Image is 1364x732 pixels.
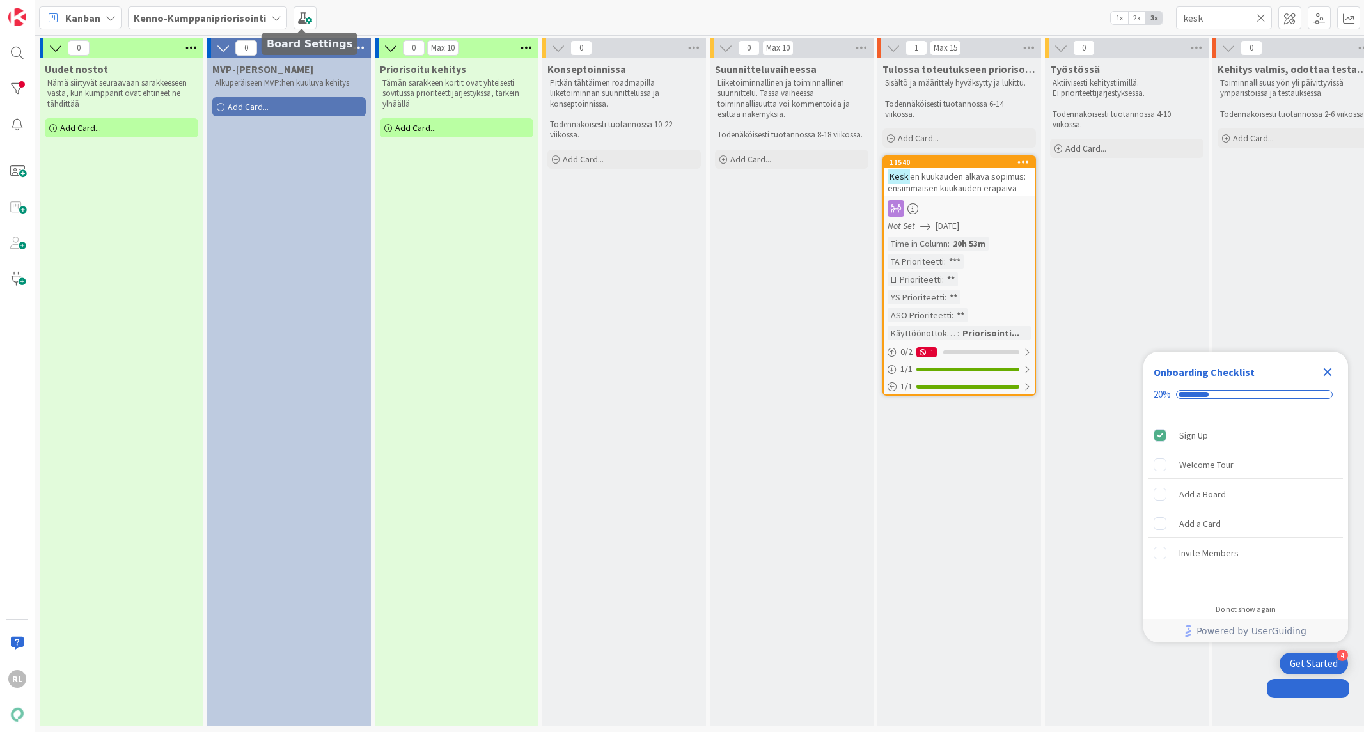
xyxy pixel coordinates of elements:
[1148,451,1343,479] div: Welcome Tour is incomplete.
[888,171,1026,194] span: en kuukauden alkava sopimus: ensimmäisen kuukauden eräpäivä
[1145,12,1163,24] span: 3x
[1053,78,1201,88] p: Aktiivisesti kehitystiimillä.
[730,153,771,165] span: Add Card...
[738,40,760,56] span: 0
[395,122,436,134] span: Add Card...
[382,78,531,109] p: Tämän sarakkeen kortit ovat yhteisesti sovitussa prioriteettijärjestykssä, tärkein ylhäällä
[717,130,866,140] p: Todenäköisesti tuotannossa 8-18 viikossa.
[1280,653,1348,674] div: Open Get Started checklist, remaining modules: 4
[884,157,1035,168] div: 11540
[1179,457,1234,472] div: Welcome Tour
[942,272,944,286] span: :
[403,40,425,56] span: 0
[936,219,959,233] span: [DATE]
[68,40,90,56] span: 0
[882,155,1036,396] a: 11540Kesken kuukauden alkava sopimus: ensimmäisen kuukauden eräpäiväNot Set[DATE]Time in Column:2...
[1290,657,1338,670] div: Get Started
[1053,88,1201,98] p: Ei prioriteettijärjestyksessä.
[570,40,592,56] span: 0
[1179,428,1208,443] div: Sign Up
[715,63,817,75] span: Suunnitteluvaiheessa
[1179,545,1239,561] div: Invite Members
[1241,40,1262,56] span: 0
[1179,516,1221,531] div: Add a Card
[1148,480,1343,508] div: Add a Board is incomplete.
[888,290,945,304] div: YS Prioriteetti
[1216,604,1276,614] div: Do not show again
[1233,132,1274,144] span: Add Card...
[888,272,942,286] div: LT Prioriteetti
[134,12,266,24] b: Kenno-Kumppanipriorisointi
[882,63,1036,75] span: Tulossa toteutukseen priorisoituna
[8,706,26,724] img: avatar
[1143,352,1348,642] div: Checklist Container
[898,132,939,144] span: Add Card...
[1154,364,1255,380] div: Onboarding Checklist
[950,237,989,251] div: 20h 53m
[884,157,1035,196] div: 11540Kesken kuukauden alkava sopimus: ensimmäisen kuukauden eräpäivä
[47,78,196,109] p: Nämä siirtyvät seuraavaan sarakkeeseen vasta, kun kumppanit ovat ehtineet ne tähdittää
[1337,650,1348,661] div: 4
[267,38,352,50] h5: Board Settings
[1176,6,1272,29] input: Quick Filter...
[1148,421,1343,449] div: Sign Up is complete.
[766,45,790,51] div: Max 10
[952,308,953,322] span: :
[431,45,455,51] div: Max 10
[1143,416,1348,596] div: Checklist items
[905,40,927,56] span: 1
[1073,40,1095,56] span: 0
[1150,619,1342,642] a: Powered by UserGuiding
[1053,109,1201,130] p: Todennäköisesti tuotannossa 4-10 viikossa.
[65,10,100,26] span: Kanban
[900,362,913,376] span: 1 / 1
[900,380,913,393] span: 1 / 1
[1148,539,1343,567] div: Invite Members is incomplete.
[884,361,1035,377] div: 1/1
[1065,143,1106,154] span: Add Card...
[948,237,950,251] span: :
[215,78,363,88] p: Alkuperäiseen MVP:hen kuuluva kehitys
[900,345,913,359] span: 0 / 2
[228,101,269,113] span: Add Card...
[1154,389,1171,400] div: 20%
[885,99,1033,120] p: Todennäköisesti tuotannossa 6-14 viikossa.
[60,122,101,134] span: Add Card...
[717,78,866,120] p: Liiketoiminnallinen ja toiminnallinen suunnittelu. Tässä vaiheessa toiminnallisuutta voi kommento...
[957,326,959,340] span: :
[1179,487,1226,502] div: Add a Board
[890,158,1035,167] div: 11540
[1128,12,1145,24] span: 2x
[888,220,915,231] i: Not Set
[888,237,948,251] div: Time in Column
[885,78,1033,88] p: Sisältö ja määrittely hyväksytty ja lukittu.
[235,40,257,56] span: 0
[916,347,937,357] div: 1
[888,308,952,322] div: ASO Prioriteetti
[45,63,108,75] span: Uudet nostot
[1148,510,1343,538] div: Add a Card is incomplete.
[959,326,1023,340] div: Priorisointi...
[8,8,26,26] img: Visit kanbanzone.com
[1154,389,1338,400] div: Checklist progress: 20%
[1143,619,1348,642] div: Footer
[884,344,1035,360] div: 0/21
[884,378,1035,394] div: 1/1
[547,63,626,75] span: Konseptoinnissa
[888,326,957,340] div: Käyttöönottokriittisyys
[8,670,26,688] div: RL
[550,78,698,109] p: Pitkän tähtäimen roadmapilla liiketoiminnan suunnittelussa ja konseptoinnissa.
[1196,623,1306,639] span: Powered by UserGuiding
[1111,12,1128,24] span: 1x
[563,153,604,165] span: Add Card...
[945,290,946,304] span: :
[944,254,946,269] span: :
[212,63,313,75] span: MVP-Kehitys
[888,169,910,183] mark: Kesk
[1317,362,1338,382] div: Close Checklist
[934,45,957,51] div: Max 15
[550,120,698,141] p: Todennäköisesti tuotannossa 10-22 viikossa.
[1050,63,1100,75] span: Työstössä
[380,63,466,75] span: Priorisoitu kehitys
[888,254,944,269] div: TA Prioriteetti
